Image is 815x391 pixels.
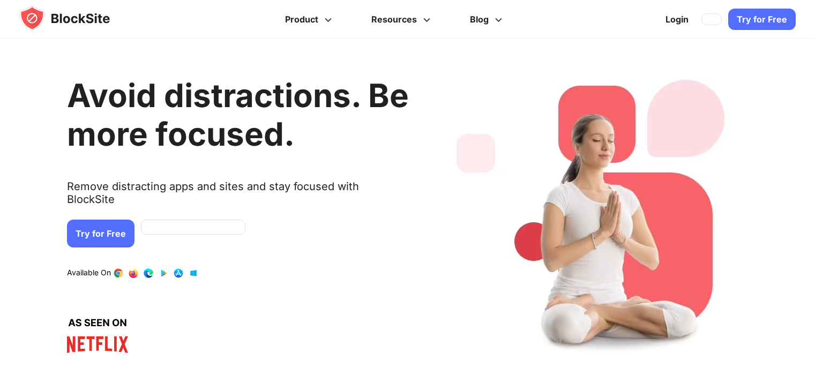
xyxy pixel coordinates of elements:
[19,5,131,31] img: blocksite-icon.5d769676.svg
[67,220,134,247] a: Try for Free
[67,76,409,153] h1: Avoid distractions. Be more focused.
[67,180,409,214] text: Remove distracting apps and sites and stay focused with BlockSite
[659,6,695,32] a: Login
[67,268,111,279] text: Available On
[728,9,796,30] a: Try for Free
